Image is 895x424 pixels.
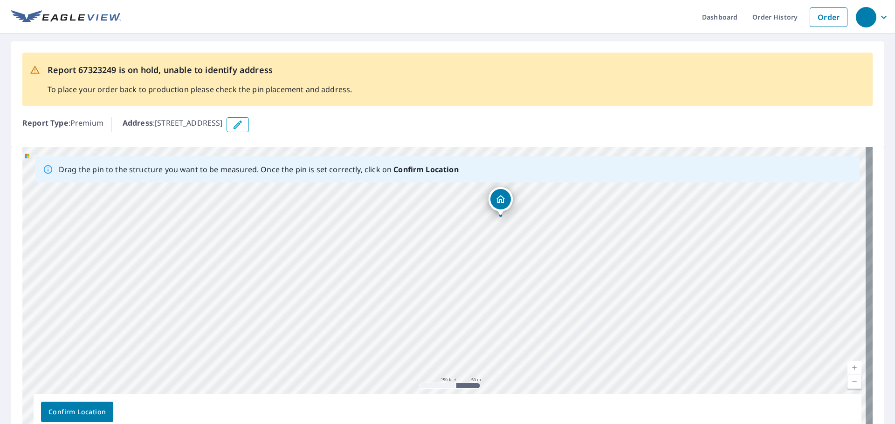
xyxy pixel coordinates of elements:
b: Confirm Location [393,164,458,175]
p: To place your order back to production please check the pin placement and address. [48,84,352,95]
p: : Premium [22,117,103,132]
a: Current Level 17, Zoom In [847,361,861,375]
p: : [STREET_ADDRESS] [123,117,223,132]
button: Confirm Location [41,402,113,422]
p: Report 67323249 is on hold, unable to identify address [48,64,352,76]
img: EV Logo [11,10,121,24]
p: Drag the pin to the structure you want to be measured. Once the pin is set correctly, click on [59,164,459,175]
span: Confirm Location [48,406,106,418]
b: Report Type [22,118,69,128]
a: Order [810,7,847,27]
a: Current Level 17, Zoom Out [847,375,861,389]
b: Address [123,118,153,128]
